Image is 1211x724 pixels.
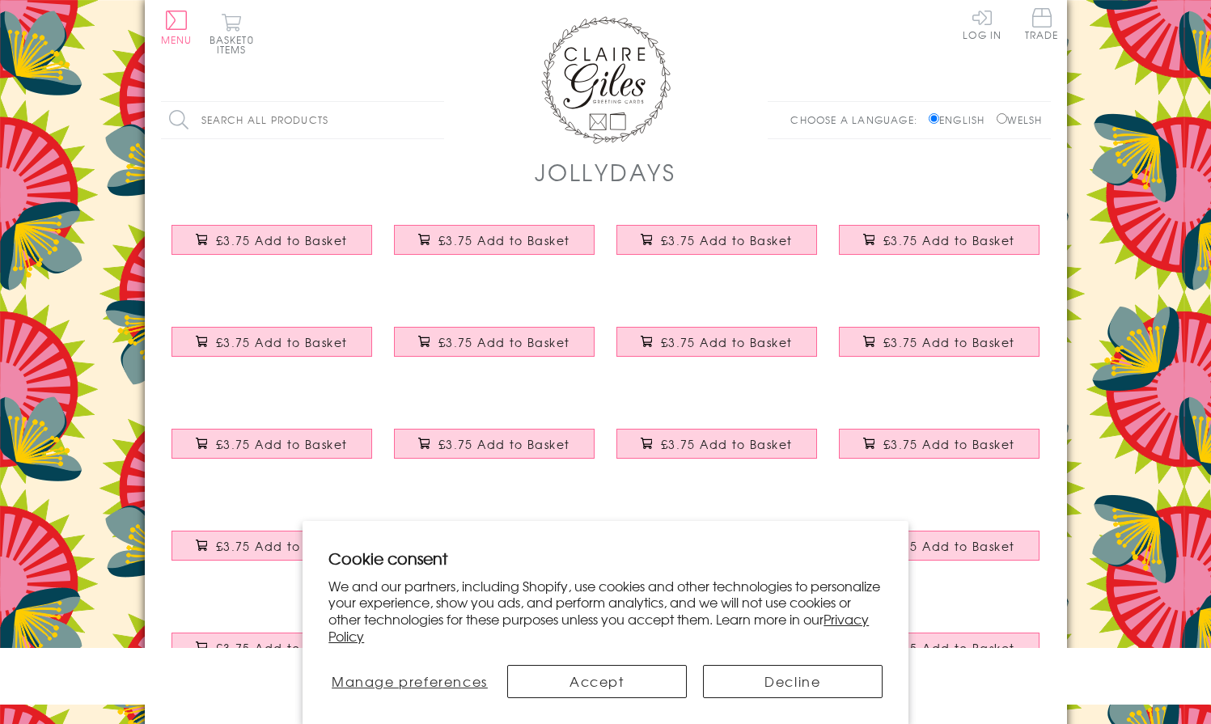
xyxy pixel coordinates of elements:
span: Trade [1025,8,1059,40]
button: £3.75 Add to Basket [839,531,1040,561]
span: £3.75 Add to Basket [216,538,348,554]
a: Christmas Card, Pineapple and Pompoms, Embellished with colourful pompoms £3.75 Add to Basket [383,315,606,384]
a: Christmas Card, Pile of Presents, Brother, Embellished with pompoms £3.75 Add to Basket [828,620,1051,690]
a: Christmas Card, Ohh Christmas Tree! Embellished with a shiny padded star £3.75 Add to Basket [828,213,1051,282]
span: £3.75 Add to Basket [661,334,793,350]
button: £3.75 Add to Basket [839,429,1040,459]
button: £3.75 Add to Basket [171,429,372,459]
span: £3.75 Add to Basket [438,232,570,248]
h2: Cookie consent [328,547,883,569]
button: £3.75 Add to Basket [616,327,817,357]
a: Christmas Card, Season's Greetings, Embellished with a shiny padded star £3.75 Add to Basket [161,315,383,384]
button: £3.75 Add to Basket [616,429,817,459]
a: Christmas Card, Unicorn Sleigh, Embellished with colourful pompoms £3.75 Add to Basket [606,315,828,384]
a: Christmas Card, Christmas Stocking, Joy, Embellished with colourful pompoms £3.75 Add to Basket [828,417,1051,486]
button: £3.75 Add to Basket [394,327,595,357]
button: Accept [507,665,687,698]
span: £3.75 Add to Basket [661,232,793,248]
a: Christmas Card, Pile of School Books, Top Teacher, Embellished with pompoms £3.75 Add to Basket [828,519,1051,588]
a: Trade [1025,8,1059,43]
button: £3.75 Add to Basket [171,327,372,357]
a: Christmas Card, Merry Christmas, Pine Cone, Embellished with colourful pompoms £3.75 Add to Basket [161,417,383,486]
p: Choose a language: [790,112,925,127]
a: Log In [963,8,1001,40]
button: £3.75 Add to Basket [171,225,372,255]
button: £3.75 Add to Basket [394,225,595,255]
button: Manage preferences [328,665,490,698]
span: £3.75 Add to Basket [216,640,348,656]
button: £3.75 Add to Basket [839,633,1040,663]
a: Christmas Card, Presents, From All of Us to All of You, Embellished with pompoms £3.75 Add to Basket [161,620,383,690]
button: £3.75 Add to Basket [171,531,372,561]
a: Christmas Card, Pile of Presents, Embellished with colourful pompoms £3.75 Add to Basket [606,213,828,282]
a: Christmas Card, Gingerbread House, Embellished with colourful pompoms £3.75 Add to Basket [606,417,828,486]
span: £3.75 Add to Basket [883,436,1015,452]
span: £3.75 Add to Basket [883,538,1015,554]
button: £3.75 Add to Basket [839,225,1040,255]
span: £3.75 Add to Basket [883,232,1015,248]
a: Christmas Card, Christmas Tree, Noel, Embellished with a shiny padded star £3.75 Add to Basket [383,417,606,486]
input: Welsh [997,113,1007,124]
a: Christmas Card, Santa on the Bus, Embellished with colourful pompoms £3.75 Add to Basket [161,213,383,282]
a: Christmas Card, Flamingo, Joueux Noel, Embellished with colourful pompoms £3.75 Add to Basket [383,213,606,282]
span: 0 items [217,32,254,57]
span: Menu [161,32,193,47]
button: Decline [703,665,883,698]
label: Welsh [997,112,1043,127]
span: £3.75 Add to Basket [661,436,793,452]
span: £3.75 Add to Basket [438,436,570,452]
span: Manage preferences [332,671,488,691]
p: We and our partners, including Shopify, use cookies and other technologies to personalize your ex... [328,578,883,645]
button: £3.75 Add to Basket [394,429,595,459]
span: £3.75 Add to Basket [216,232,348,248]
a: Christmas Card, Dog in the back of a Car, from the Dog, Embellished with pompoms £3.75 Add to Basket [606,519,828,588]
button: £3.75 Add to Basket [839,327,1040,357]
input: English [929,113,939,124]
button: Basket0 items [210,13,254,54]
span: £3.75 Add to Basket [216,436,348,452]
a: Christmas Card, Christmas Tree on Car, Embellished with colourful pompoms £3.75 Add to Basket [828,315,1051,384]
img: Claire Giles Greetings Cards [541,16,671,144]
a: Privacy Policy [328,609,869,646]
span: £3.75 Add to Basket [216,334,348,350]
span: £3.75 Add to Basket [438,334,570,350]
span: £3.75 Add to Basket [883,640,1015,656]
span: £3.75 Add to Basket [883,334,1015,350]
a: Christmas Card, Baby Happy 1st Christmas, Embellished with colourful pompoms £3.75 Add to Basket [161,519,383,588]
label: English [929,112,993,127]
input: Search [428,102,444,138]
h1: JollyDays [535,155,676,188]
a: Christmas Card, Ball of Pink String, from the Cat, Embellished with pompoms £3.75 Add to Basket [383,519,606,588]
button: £3.75 Add to Basket [616,225,817,255]
input: Search all products [161,102,444,138]
button: Menu [161,11,193,44]
button: £3.75 Add to Basket [171,633,372,663]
